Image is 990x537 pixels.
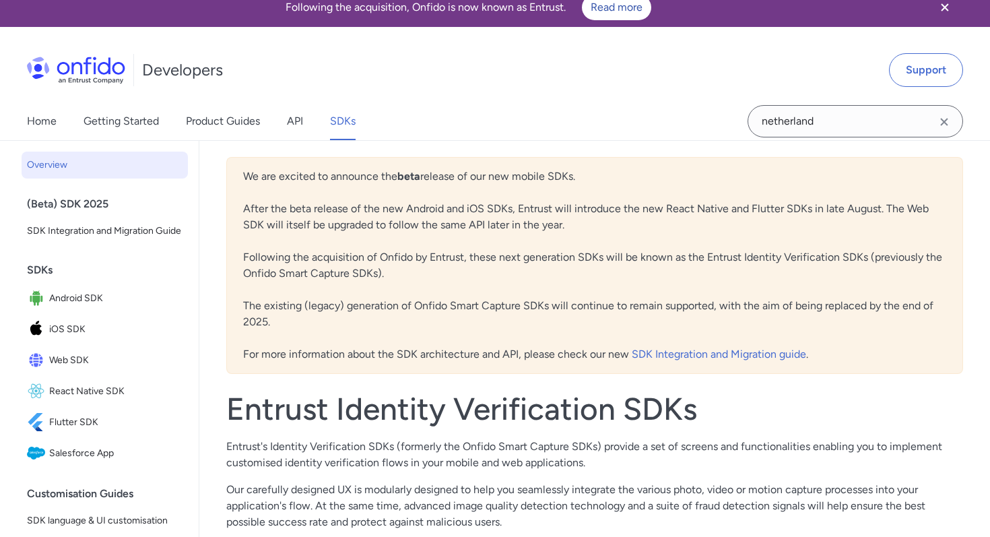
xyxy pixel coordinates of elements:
span: Salesforce App [49,444,183,463]
div: We are excited to announce the release of our new mobile SDKs. After the beta release of the new ... [226,157,963,374]
img: IconSalesforce App [27,444,49,463]
img: Onfido Logo [27,57,125,84]
a: Home [27,102,57,140]
span: Web SDK [49,351,183,370]
svg: Clear search field button [936,114,952,130]
a: IconiOS SDKiOS SDK [22,315,188,344]
span: React Native SDK [49,382,183,401]
p: Our carefully designed UX is modularly designed to help you seamlessly integrate the various phot... [226,482,963,530]
b: beta [397,170,420,183]
a: Getting Started [84,102,159,140]
div: SDKs [27,257,193,284]
div: (Beta) SDK 2025 [27,191,193,218]
a: IconReact Native SDKReact Native SDK [22,377,188,406]
span: Flutter SDK [49,413,183,432]
img: IconReact Native SDK [27,382,49,401]
h1: Entrust Identity Verification SDKs [226,390,963,428]
span: iOS SDK [49,320,183,339]
img: IconiOS SDK [27,320,49,339]
a: API [287,102,303,140]
span: SDK language & UI customisation [27,513,183,529]
h1: Developers [142,59,223,81]
a: IconWeb SDKWeb SDK [22,346,188,375]
a: SDK Integration and Migration guide [632,348,806,360]
a: Support [889,53,963,87]
img: IconFlutter SDK [27,413,49,432]
a: SDK Integration and Migration Guide [22,218,188,245]
span: Android SDK [49,289,183,308]
img: IconWeb SDK [27,351,49,370]
a: IconAndroid SDKAndroid SDK [22,284,188,313]
a: IconFlutter SDKFlutter SDK [22,408,188,437]
a: SDKs [330,102,356,140]
span: SDK Integration and Migration Guide [27,223,183,239]
a: IconSalesforce AppSalesforce App [22,439,188,468]
span: Overview [27,157,183,173]
p: Entrust's Identity Verification SDKs (formerly the Onfido Smart Capture SDKs) provide a set of sc... [226,439,963,471]
img: IconAndroid SDK [27,289,49,308]
div: Customisation Guides [27,480,193,507]
a: SDK language & UI customisation [22,507,188,534]
a: Product Guides [186,102,260,140]
a: Overview [22,152,188,179]
input: Onfido search input field [748,105,963,137]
